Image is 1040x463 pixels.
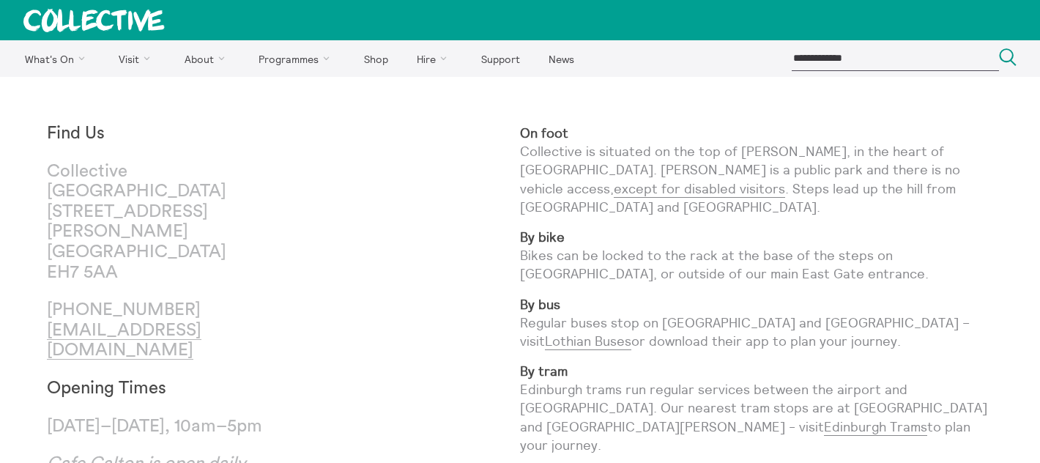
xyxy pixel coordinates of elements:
p: Edinburgh trams run regular services between the airport and [GEOGRAPHIC_DATA]. Our nearest tram ... [520,362,993,454]
a: About [171,40,243,77]
strong: By tram [520,363,568,379]
strong: On foot [520,125,568,141]
a: Hire [404,40,466,77]
p: Bikes can be locked to the rack at the base of the steps on [GEOGRAPHIC_DATA], or outside of our ... [520,228,993,284]
a: Shop [351,40,401,77]
strong: Find Us [47,125,105,142]
strong: By bus [520,296,560,313]
a: Visit [106,40,169,77]
a: Programmes [246,40,349,77]
p: Regular buses stop on [GEOGRAPHIC_DATA] and [GEOGRAPHIC_DATA] – visit or download their app to pl... [520,295,993,351]
a: What's On [12,40,103,77]
a: Edinburgh Trams [824,418,927,436]
a: except for disabled visitors [614,180,785,198]
a: [EMAIL_ADDRESS][DOMAIN_NAME] [47,322,201,360]
a: Support [468,40,532,77]
p: [DATE]–[DATE], 10am–5pm [47,417,283,437]
strong: Opening Times [47,379,166,397]
p: Collective is situated on the top of [PERSON_NAME], in the heart of [GEOGRAPHIC_DATA]. [PERSON_NA... [520,124,993,216]
p: [PHONE_NUMBER] [47,300,283,361]
a: Lothian Buses [545,333,631,350]
strong: By bike [520,229,565,245]
a: News [535,40,587,77]
p: Collective [GEOGRAPHIC_DATA] [STREET_ADDRESS][PERSON_NAME] [GEOGRAPHIC_DATA] EH7 5AA [47,162,283,284]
